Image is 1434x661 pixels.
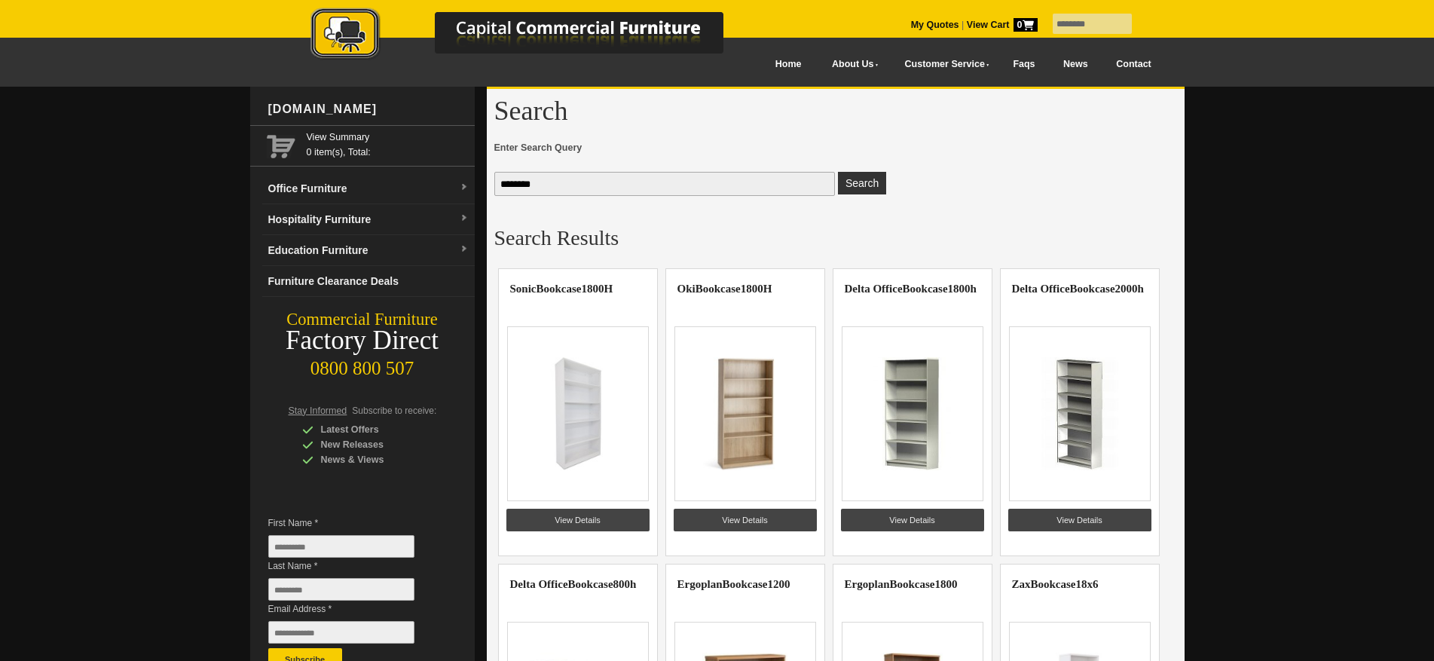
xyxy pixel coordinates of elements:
[568,578,613,590] highlight: Bookcase
[302,437,445,452] div: New Releases
[674,509,817,531] a: View Details
[723,578,768,590] highlight: Bookcase
[1102,47,1165,81] a: Contact
[1012,283,1144,295] a: Delta OfficeBookcase2000h
[262,235,475,266] a: Education Furnituredropdown
[964,20,1037,30] a: View Cart0
[307,130,469,145] a: View Summary
[289,405,347,416] span: Stay Informed
[696,283,741,295] highlight: Bookcase
[506,509,650,531] a: View Details
[838,172,886,194] button: Enter Search Query
[250,309,475,330] div: Commercial Furniture
[269,8,796,63] img: Capital Commercial Furniture Logo
[460,183,469,192] img: dropdown
[250,350,475,379] div: 0800 800 507
[510,283,613,295] a: SonicBookcase1800H
[268,535,414,558] input: First Name *
[1008,509,1151,531] a: View Details
[262,173,475,204] a: Office Furnituredropdown
[268,601,437,617] span: Email Address *
[1014,18,1038,32] span: 0
[537,283,582,295] highlight: Bookcase
[967,20,1038,30] strong: View Cart
[903,283,948,295] highlight: Bookcase
[1070,283,1115,295] highlight: Bookcase
[460,214,469,223] img: dropdown
[911,20,959,30] a: My Quotes
[302,422,445,437] div: Latest Offers
[494,140,1177,155] span: Enter Search Query
[268,578,414,601] input: Last Name *
[268,558,437,574] span: Last Name *
[845,283,977,295] a: Delta OfficeBookcase1800h
[1049,47,1102,81] a: News
[269,8,796,67] a: Capital Commercial Furniture Logo
[262,87,475,132] div: [DOMAIN_NAME]
[1012,578,1099,590] a: ZaxBookcase18x6
[510,578,637,590] a: Delta OfficeBookcase800h
[845,578,958,590] a: ErgoplanBookcase1800
[494,172,836,196] input: Enter Search Query
[460,245,469,254] img: dropdown
[262,204,475,235] a: Hospitality Furnituredropdown
[268,621,414,644] input: Email Address *
[999,47,1050,81] a: Faqs
[1031,578,1076,590] highlight: Bookcase
[250,330,475,351] div: Factory Direct
[890,578,935,590] highlight: Bookcase
[815,47,888,81] a: About Us
[352,405,436,416] span: Subscribe to receive:
[262,266,475,297] a: Furniture Clearance Deals
[888,47,998,81] a: Customer Service
[677,283,772,295] a: OkiBookcase1800H
[268,516,437,531] span: First Name *
[677,578,790,590] a: ErgoplanBookcase1200
[494,227,1177,249] h2: Search Results
[307,130,469,158] span: 0 item(s), Total:
[494,96,1177,125] h1: Search
[841,509,984,531] a: View Details
[302,452,445,467] div: News & Views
